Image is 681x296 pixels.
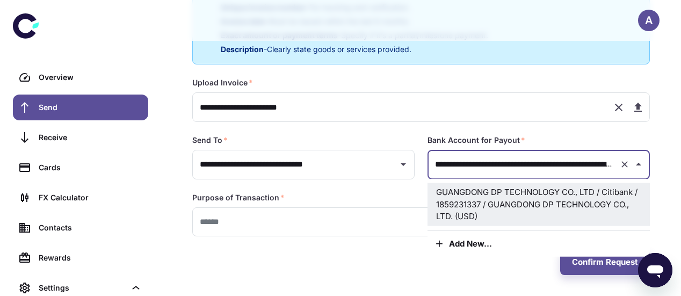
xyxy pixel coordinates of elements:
li: GUANGDONG DP TECHNOLOGY CO., LTD / Citibank / 1859231337 / GUANGDONG DP TECHNOLOGY CO., LTD. (USD) [428,183,650,226]
button: Add new... [428,230,650,256]
label: Purpose of Transaction [192,192,285,203]
a: FX Calculator [13,185,148,211]
button: Open [396,157,411,172]
div: FX Calculator [39,192,142,204]
button: Confirm Request [560,249,650,275]
a: Receive [13,125,148,150]
div: Overview [39,71,142,83]
a: Rewards [13,245,148,271]
label: Send To [192,135,228,146]
a: Cards [13,155,148,181]
div: Send [39,102,142,113]
div: Receive [39,132,142,143]
p: - Clearly state goods or services provided. [221,44,590,55]
div: Contacts [39,222,142,234]
div: Settings [39,282,126,294]
a: Contacts [13,215,148,241]
div: Rewards [39,252,142,264]
label: Bank Account for Payout [428,135,525,146]
a: Overview [13,64,148,90]
iframe: Button to launch messaging window [638,253,672,287]
label: Upload Invoice [192,77,253,88]
button: Close [631,157,646,172]
div: Cards [39,162,142,174]
button: A [638,10,660,31]
button: Clear [617,157,632,172]
span: Description [221,45,264,54]
a: Send [13,95,148,120]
